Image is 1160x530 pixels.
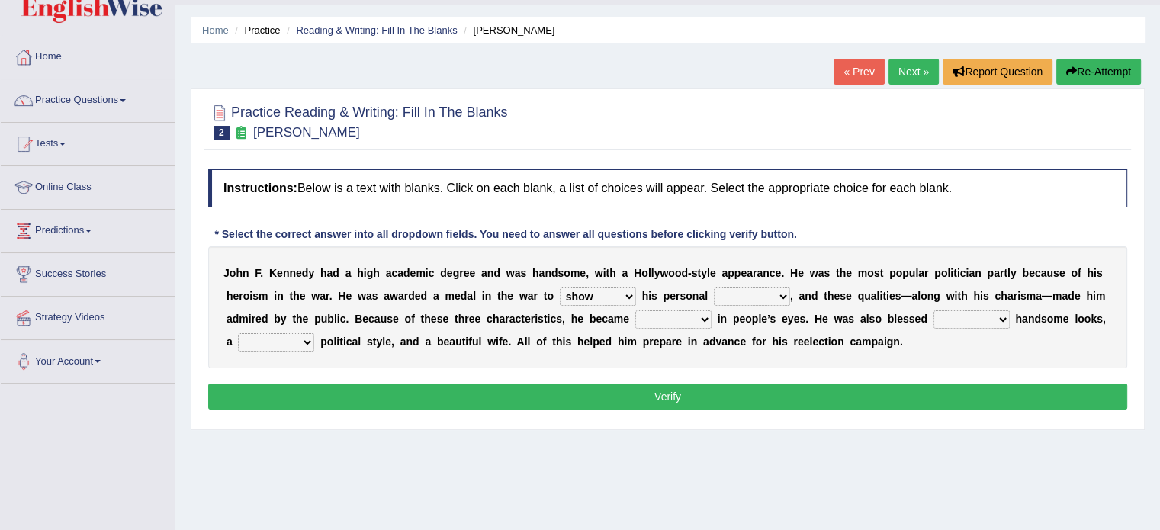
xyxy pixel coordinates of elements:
b: i [886,290,889,302]
b: s [874,267,880,279]
b: a [757,267,763,279]
b: e [431,313,437,325]
b: a [1041,267,1047,279]
b: i [966,267,969,279]
b: e [1059,267,1065,279]
b: s [983,290,989,302]
b: h [501,290,508,302]
b: e [455,290,461,302]
b: t [421,313,425,325]
b: h [458,313,465,325]
b: d [461,290,468,302]
b: d [262,313,268,325]
b: u [1046,267,1053,279]
b: i [603,267,606,279]
b: t [455,313,458,325]
b: a [539,267,545,279]
b: e [410,267,416,279]
b: s [1053,267,1059,279]
b: t [824,290,827,302]
b: a [326,267,333,279]
b: t [957,290,961,302]
b: s [680,290,686,302]
b: c [340,313,346,325]
b: a [911,290,917,302]
b: h [236,267,243,279]
b: c [429,267,435,279]
a: Next » [888,59,939,85]
b: H [338,290,345,302]
b: y [281,313,287,325]
b: n [545,267,551,279]
b: h [840,267,847,279]
b: t [521,313,525,325]
b: t [497,290,501,302]
b: u [864,290,871,302]
b: K [269,267,277,279]
b: i [274,290,277,302]
b: a [384,290,390,302]
b: n [805,290,811,302]
b: h [1087,267,1094,279]
b: e [1075,290,1081,302]
b: - [688,267,692,279]
a: « Prev [834,59,884,85]
b: n [485,290,492,302]
b: o [547,290,554,302]
button: Report Question [943,59,1052,85]
b: l [707,267,710,279]
b: e [303,313,309,325]
b: w [358,290,366,302]
b: h [296,313,303,325]
b: h [293,290,300,302]
b: d [333,267,339,279]
b: u [321,313,328,325]
b: d [551,267,558,279]
b: m [259,290,268,302]
a: Strategy Videos [1,297,175,335]
b: e [846,290,852,302]
b: e [233,290,239,302]
a: Your Account [1,340,175,378]
b: — [1042,290,1052,302]
b: a [515,267,521,279]
h2: Practice Reading & Writing: Fill In The Blanks [208,101,508,140]
b: a [433,290,439,302]
b: h [827,290,834,302]
b: d [681,267,688,279]
b: a [747,267,753,279]
b: d [493,267,500,279]
b: y [654,267,660,279]
h4: Below is a text with blanks. Click on each blank, a list of choices will appear. Select the appro... [208,169,1127,207]
b: c [391,267,397,279]
b: l [705,290,708,302]
b: i [1017,290,1020,302]
b: i [1094,267,1097,279]
span: 2 [214,126,230,140]
b: e [393,313,399,325]
b: a [397,267,403,279]
b: t [697,267,701,279]
b: e [469,267,475,279]
a: Reading & Writing: Fill In The Blanks [296,24,457,36]
b: h [357,267,364,279]
b: l [917,290,921,302]
b: i [879,290,882,302]
a: Success Stories [1,253,175,291]
b: e [775,267,781,279]
b: t [1004,267,1007,279]
b: h [961,290,968,302]
b: w [311,290,320,302]
b: m [416,267,425,279]
b: a [818,267,824,279]
b: s [437,313,443,325]
b: a [1062,290,1068,302]
b: b [1022,267,1029,279]
b: e [580,267,586,279]
b: o [686,290,692,302]
b: e [670,290,676,302]
div: * Select the correct answer into all dropdown fields. You need to answer all questions before cli... [208,226,803,243]
a: Home [202,24,229,36]
b: l [334,313,337,325]
b: o [921,290,927,302]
